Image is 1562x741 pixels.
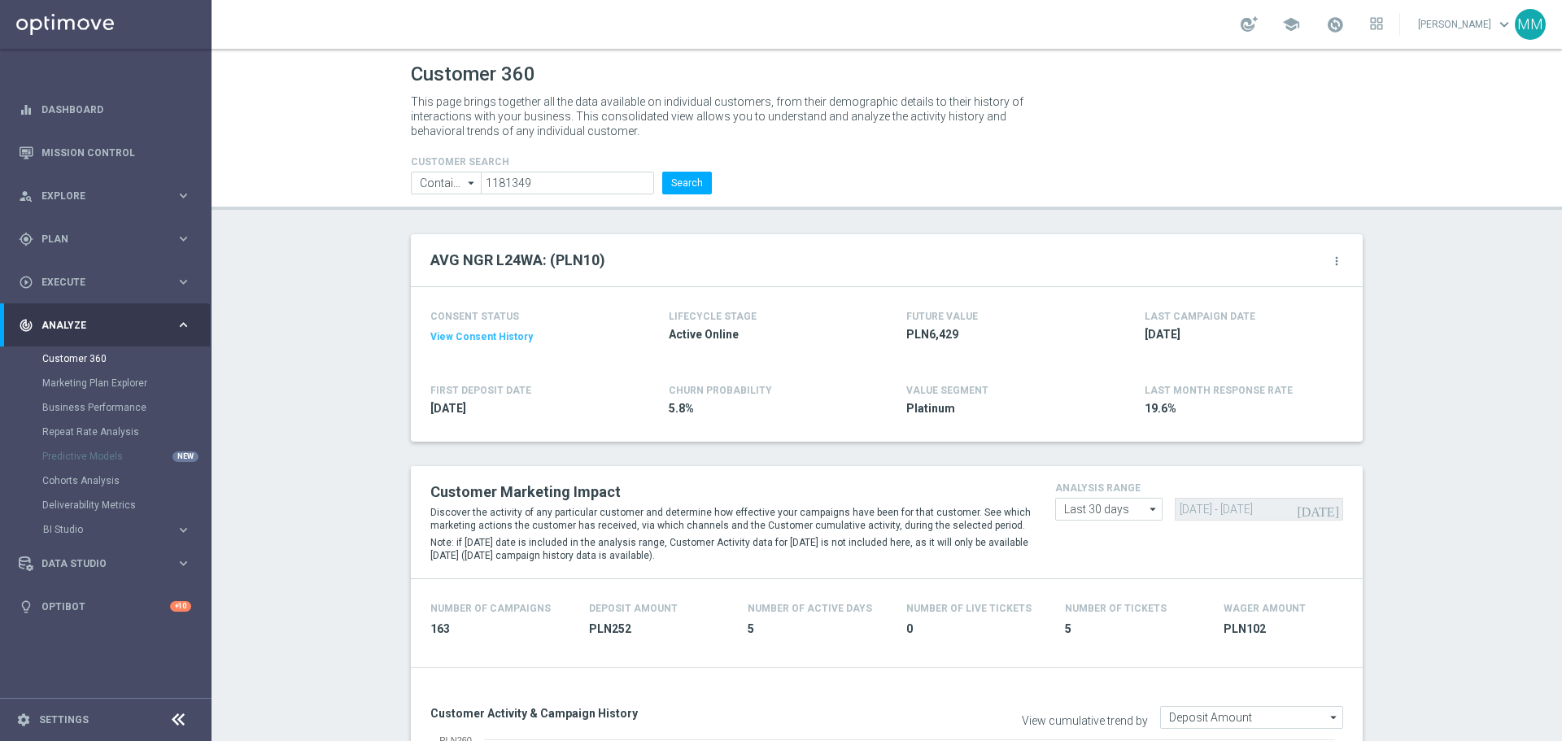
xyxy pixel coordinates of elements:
[19,189,176,203] div: Explore
[16,713,31,727] i: settings
[19,232,176,246] div: Plan
[906,621,1045,637] span: 0
[1416,12,1515,37] a: [PERSON_NAME]keyboard_arrow_down
[1145,401,1335,416] span: 19.6%
[176,556,191,571] i: keyboard_arrow_right
[42,474,169,487] a: Cohorts Analysis
[19,275,33,290] i: play_circle_outline
[42,425,169,438] a: Repeat Rate Analysis
[19,585,191,628] div: Optibot
[19,232,33,246] i: gps_fixed
[42,523,192,536] button: BI Studio keyboard_arrow_right
[19,131,191,174] div: Mission Control
[41,88,191,131] a: Dashboard
[669,385,772,396] span: CHURN PROBABILITY
[19,556,176,571] div: Data Studio
[41,559,176,569] span: Data Studio
[430,311,621,322] h4: CONSENT STATUS
[1145,311,1255,322] h4: LAST CAMPAIGN DATE
[1326,707,1342,728] i: arrow_drop_down
[19,102,33,117] i: equalizer
[42,493,210,517] div: Deliverability Metrics
[42,371,210,395] div: Marketing Plan Explorer
[481,172,654,194] input: Enter CID, Email, name or phone
[1145,385,1293,396] span: LAST MONTH RESPONSE RATE
[1022,714,1148,728] label: View cumulative trend by
[1224,603,1306,614] h4: Wager Amount
[41,585,170,628] a: Optibot
[19,88,191,131] div: Dashboard
[662,172,712,194] button: Search
[176,522,191,538] i: keyboard_arrow_right
[19,275,176,290] div: Execute
[43,525,176,534] div: BI Studio
[176,317,191,333] i: keyboard_arrow_right
[18,276,192,289] button: play_circle_outline Execute keyboard_arrow_right
[42,420,210,444] div: Repeat Rate Analysis
[39,715,89,725] a: Settings
[41,234,176,244] span: Plan
[18,233,192,246] button: gps_fixed Plan keyboard_arrow_right
[669,327,859,342] span: Active Online
[18,146,192,159] button: Mission Control
[1145,499,1162,520] i: arrow_drop_down
[42,352,169,365] a: Customer 360
[589,621,728,637] span: PLN252
[430,506,1031,532] p: Discover the activity of any particular customer and determine how effective your campaigns have ...
[19,599,33,614] i: lightbulb
[589,603,678,614] h4: Deposit Amount
[19,318,176,333] div: Analyze
[18,103,192,116] button: equalizer Dashboard
[19,189,33,203] i: person_search
[1065,603,1167,614] h4: Number Of Tickets
[1515,9,1546,40] div: MM
[42,469,210,493] div: Cohorts Analysis
[19,318,33,333] i: track_changes
[18,557,192,570] button: Data Studio keyboard_arrow_right
[430,330,533,344] button: View Consent History
[41,320,176,330] span: Analyze
[430,251,605,270] h2: AVG NGR L24WA: (PLN10)
[1330,255,1343,268] i: more_vert
[669,311,757,322] h4: LIFECYCLE STAGE
[42,517,210,542] div: BI Studio
[41,277,176,287] span: Execute
[172,451,199,462] div: NEW
[18,600,192,613] button: lightbulb Optibot +10
[411,156,712,168] h4: CUSTOMER SEARCH
[1055,482,1343,494] h4: analysis range
[1055,498,1163,521] input: analysis range
[42,444,210,469] div: Predictive Models
[748,621,887,637] span: 5
[430,536,1031,562] p: Note: if [DATE] date is included in the analysis range, Customer Activity data for [DATE] is not ...
[430,603,551,614] h4: Number of Campaigns
[430,482,1031,502] h2: Customer Marketing Impact
[411,94,1037,138] p: This page brings together all the data available on individual customers, from their demographic ...
[42,395,210,420] div: Business Performance
[411,63,1363,86] h1: Customer 360
[18,319,192,332] button: track_changes Analyze keyboard_arrow_right
[176,231,191,246] i: keyboard_arrow_right
[18,190,192,203] button: person_search Explore keyboard_arrow_right
[411,172,481,194] input: Contains
[748,603,872,614] h4: Number of Active Days
[42,401,169,414] a: Business Performance
[176,274,191,290] i: keyboard_arrow_right
[1145,327,1335,342] span: 2025-08-27
[906,385,988,396] h4: VALUE SEGMENT
[42,499,169,512] a: Deliverability Metrics
[669,401,859,416] span: 5.8%
[430,706,875,721] h3: Customer Activity & Campaign History
[906,327,1097,342] span: PLN6,429
[1495,15,1513,33] span: keyboard_arrow_down
[1282,15,1300,33] span: school
[906,603,1032,614] h4: Number Of Live Tickets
